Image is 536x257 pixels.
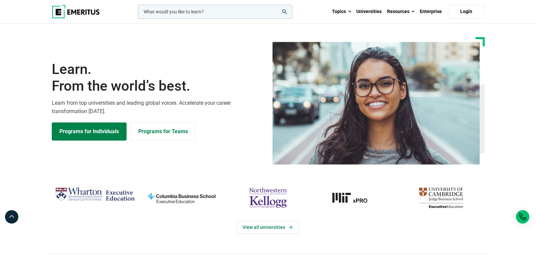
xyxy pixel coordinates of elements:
[55,185,135,204] img: Wharton Executive Education
[142,185,221,211] img: columbia-business-school
[315,185,394,211] img: MIT xPRO
[131,122,196,141] a: Explore for Business
[138,5,292,19] input: woocommerce-product-search-field-0
[237,221,299,234] a: View Universities
[401,185,481,211] img: cambridge-judge-business-school
[52,61,264,95] h1: Learn.
[315,185,394,211] a: MIT-xPRO
[228,185,308,211] img: northwestern-kellogg
[273,42,480,165] img: Learn from the world's best
[52,99,264,116] p: Learn from top universities and leading global voices. Accelerate your career transformation [DATE].
[52,78,264,94] span: From the world’s best.
[448,5,485,19] a: Login
[52,122,127,141] a: Explore Programs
